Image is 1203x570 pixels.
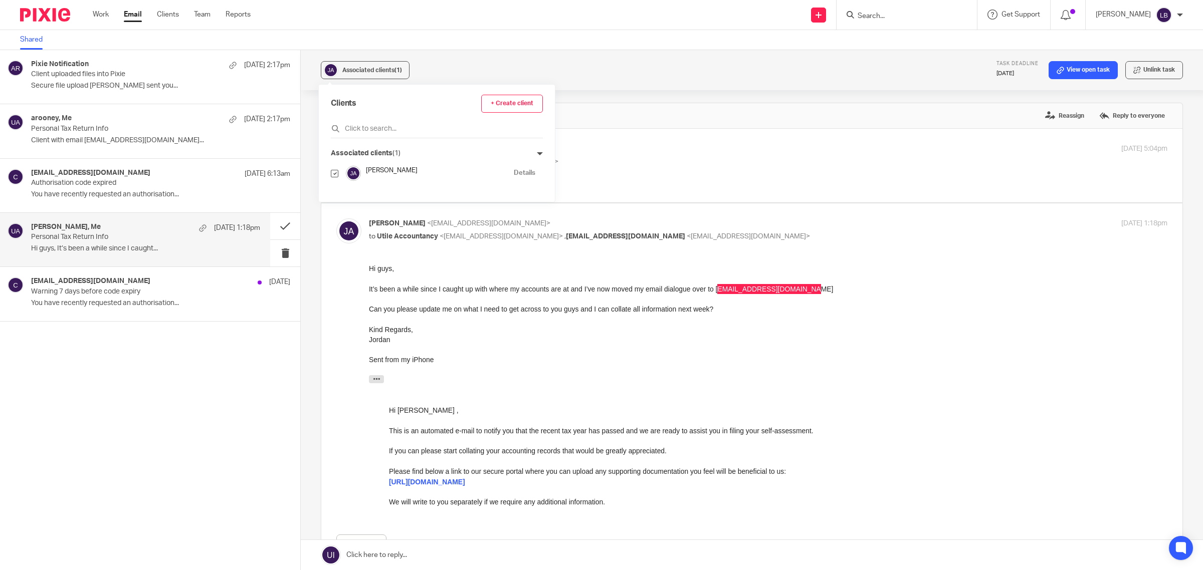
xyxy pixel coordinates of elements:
a: Reports [226,10,251,20]
span: Get Support [1001,11,1040,18]
button: Unlink task [1125,61,1183,79]
p: Personal Tax Return Info [31,233,215,241]
h4: [EMAIL_ADDRESS][DOMAIN_NAME] [31,277,150,286]
p: [DATE] [269,277,290,287]
span: (1) [392,150,400,157]
p: Please find below a link to our secure portal where you can upload any supporting documentation y... [20,203,778,213]
a: Shared [20,30,50,50]
img: svg%3E [336,218,361,243]
h4: [PERSON_NAME] [366,166,509,175]
p: Hi guys, It’s been a while since I caught... [31,244,260,253]
img: svg%3E [8,169,24,185]
img: svg%3E [8,114,24,130]
p: Personal Tax Return Info [31,125,239,133]
a: [URL][DOMAIN_NAME] [20,214,96,222]
input: Search [857,12,947,21]
p: We will write to you separately if we require any additional information. [20,233,778,243]
p: [DATE] 2:17pm [244,60,290,70]
p: This is an automated e-mail to notify you that the recent tax year has passed and we are ready to... [20,162,778,172]
img: svg%3E [8,223,24,239]
span: <[EMAIL_ADDRESS][DOMAIN_NAME]> [427,220,550,227]
a: Team [194,10,211,20]
h4: Pixie Notification [31,60,89,69]
h4: [EMAIL_ADDRESS][DOMAIN_NAME] [31,169,150,177]
span: Task deadline [996,61,1039,66]
p: You have recently requested an authorisation... [31,190,290,199]
p: Secure file upload [PERSON_NAME] sent you... [31,82,290,90]
span: Clients [331,98,356,109]
label: Reply to everyone [1097,108,1167,123]
span: , [564,233,566,240]
img: svg%3E [323,63,338,78]
p: Authorisation code expired [31,179,239,187]
p: [DATE] 6:13am [245,169,290,179]
p: Hi [PERSON_NAME] , [20,142,778,152]
span: <[EMAIL_ADDRESS][DOMAIN_NAME]> [440,233,563,240]
span: Associated clients [342,67,402,73]
p: Warning 7 days before code expiry [31,288,239,296]
p: [DATE] 1:18pm [214,223,260,233]
a: Clients [157,10,179,20]
a: Forward [336,534,386,552]
img: svg%3E [8,60,24,76]
label: Reassign [1043,108,1087,123]
a: View open task [1049,61,1118,79]
h4: arooney, Me [31,114,72,123]
h4: [PERSON_NAME], Me [31,223,101,231]
button: Associated clients(1) [321,61,410,79]
img: svg%3E [346,166,361,181]
a: Details [514,168,535,178]
p: If you can please start collating your accounting records that would be greatly appreciated. [20,182,778,192]
p: Associated clients [331,148,400,159]
p: [DATE] 2:17pm [244,114,290,124]
p: [DATE] 5:04pm [1121,144,1167,154]
p: [DATE] [996,70,1039,78]
span: Utile Accountancy [377,233,438,240]
p: Client with email [EMAIL_ADDRESS][DOMAIN_NAME]... [31,136,290,145]
span: (1) [394,67,402,73]
a: Work [93,10,109,20]
img: svg%3E [8,277,24,293]
p: [DATE] 1:18pm [1121,218,1167,229]
a: Email [124,10,142,20]
p: Client uploaded files into Pixie [31,70,239,79]
span: <[EMAIL_ADDRESS][DOMAIN_NAME]> [687,233,810,240]
p: [PERSON_NAME] [1096,10,1151,20]
span: [EMAIL_ADDRESS][DOMAIN_NAME] [566,233,685,240]
p: You have recently requested an authorisation... [31,299,290,308]
input: Click to search... [331,124,543,134]
img: svg%3E [1156,7,1172,23]
a: + Create client [481,95,543,113]
span: to [369,233,375,240]
span: [PERSON_NAME] [369,220,426,227]
img: Pixie [20,8,70,22]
